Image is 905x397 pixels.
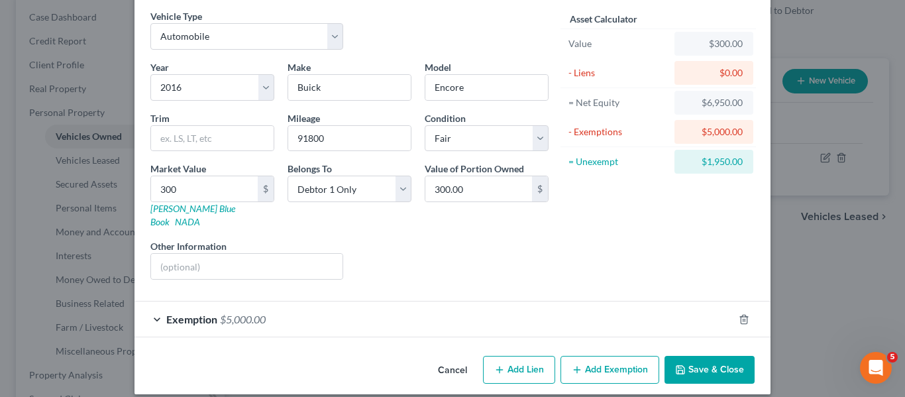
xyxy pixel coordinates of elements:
div: - Exemptions [568,125,668,139]
div: - Liens [568,66,668,80]
label: Condition [425,111,466,125]
label: Model [425,60,451,74]
button: Save & Close [665,356,755,384]
div: $ [258,176,274,201]
div: $0.00 [685,66,743,80]
div: $ [532,176,548,201]
a: [PERSON_NAME] Blue Book [150,203,235,227]
button: Add Lien [483,356,555,384]
input: -- [288,126,411,151]
div: Value [568,37,668,50]
a: NADA [175,216,200,227]
input: ex. LS, LT, etc [151,126,274,151]
span: Make [288,62,311,73]
input: 0.00 [425,176,532,201]
label: Asset Calculator [570,12,637,26]
div: $1,950.00 [685,155,743,168]
input: ex. Nissan [288,75,411,100]
label: Mileage [288,111,320,125]
div: = Unexempt [568,155,668,168]
span: $5,000.00 [220,313,266,325]
div: $5,000.00 [685,125,743,139]
span: Belongs To [288,163,332,174]
label: Other Information [150,239,227,253]
span: Exemption [166,313,217,325]
label: Trim [150,111,170,125]
iframe: Intercom live chat [860,352,892,384]
label: Value of Portion Owned [425,162,524,176]
input: 0.00 [151,176,258,201]
label: Vehicle Type [150,9,202,23]
input: (optional) [151,254,343,279]
span: 5 [887,352,898,363]
input: ex. Altima [425,75,548,100]
div: $300.00 [685,37,743,50]
div: $6,950.00 [685,96,743,109]
button: Add Exemption [560,356,659,384]
label: Year [150,60,169,74]
button: Cancel [427,357,478,384]
div: = Net Equity [568,96,668,109]
label: Market Value [150,162,206,176]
